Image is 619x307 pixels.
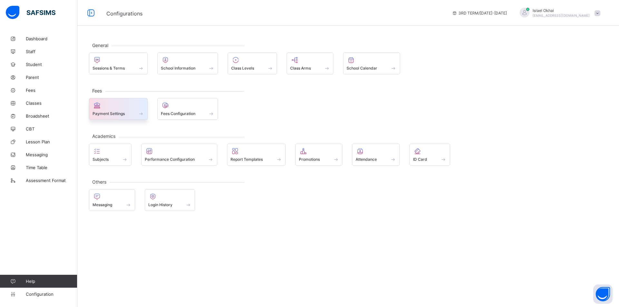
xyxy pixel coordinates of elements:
[299,157,320,162] span: Promotions
[106,10,142,17] span: Configurations
[356,157,377,162] span: Attendance
[26,101,77,106] span: Classes
[89,43,112,48] span: General
[89,88,105,93] span: Fees
[89,53,148,74] div: Sessions & Terms
[231,66,254,71] span: Class Levels
[161,66,195,71] span: School Information
[26,279,77,284] span: Help
[227,144,286,166] div: Report Templates
[157,98,218,120] div: Fees Configuration
[26,36,77,41] span: Dashboard
[533,14,590,17] span: [EMAIL_ADDRESS][DOMAIN_NAME]
[295,144,343,166] div: Promotions
[26,139,77,144] span: Lesson Plan
[231,157,263,162] span: Report Templates
[26,152,77,157] span: Messaging
[89,144,132,166] div: Subjects
[161,111,195,116] span: Fees Configuration
[413,157,427,162] span: ID Card
[228,53,277,74] div: Class Levels
[352,144,400,166] div: Attendance
[93,66,125,71] span: Sessions & Terms
[148,202,172,207] span: Login History
[26,88,77,93] span: Fees
[26,113,77,119] span: Broadsheet
[287,53,334,74] div: Class Arms
[26,178,77,183] span: Assessment Format
[347,66,377,71] span: School Calendar
[26,75,77,80] span: Parent
[89,98,148,120] div: Payment Settings
[343,53,400,74] div: School Calendar
[6,6,55,19] img: safsims
[26,49,77,54] span: Staff
[26,165,77,170] span: Time Table
[89,179,110,185] span: Others
[452,11,507,15] span: session/term information
[593,284,613,304] button: Open asap
[93,111,125,116] span: Payment Settings
[145,157,195,162] span: Performance Configuration
[290,66,311,71] span: Class Arms
[157,53,218,74] div: School Information
[533,8,590,13] span: Israel Okhai
[141,144,218,166] div: Performance Configuration
[26,126,77,131] span: CBT
[89,189,135,211] div: Messaging
[93,202,112,207] span: Messaging
[26,292,77,297] span: Configuration
[89,133,119,139] span: Academics
[93,157,109,162] span: Subjects
[26,62,77,67] span: Student
[409,144,450,166] div: ID Card
[513,8,604,18] div: IsraelOkhai
[145,189,195,211] div: Login History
